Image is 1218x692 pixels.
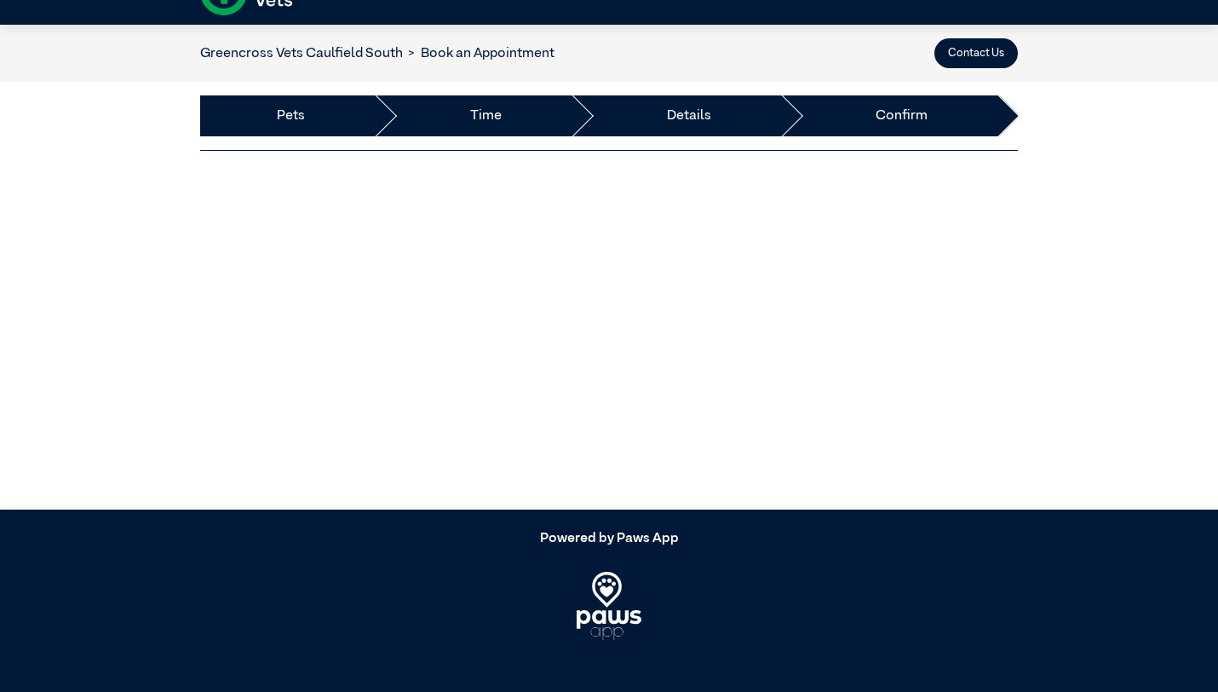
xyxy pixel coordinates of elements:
[577,572,642,640] img: PawsApp
[876,106,928,126] a: Confirm
[667,106,711,126] a: Details
[934,38,1018,68] button: Contact Us
[277,106,305,126] a: Pets
[200,43,554,64] nav: breadcrumb
[470,106,502,126] a: Time
[403,43,554,64] li: Book an Appointment
[200,47,403,61] a: Greencross Vets Caulfield South
[200,531,1018,547] h5: Powered by Paws App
